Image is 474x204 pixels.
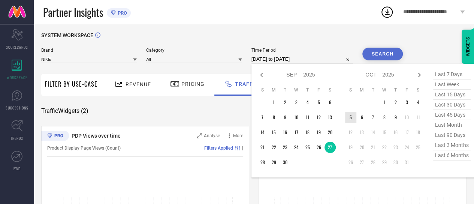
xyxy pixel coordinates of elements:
[345,127,356,138] td: Sun Oct 12 2025
[413,87,424,93] th: Saturday
[41,48,137,53] span: Brand
[324,127,336,138] td: Sat Sep 20 2025
[368,112,379,123] td: Tue Oct 07 2025
[302,142,313,153] td: Thu Sep 25 2025
[41,131,69,142] div: Premium
[413,127,424,138] td: Sat Oct 18 2025
[390,127,401,138] td: Thu Oct 16 2025
[7,75,27,80] span: WORKSPACE
[251,48,353,53] span: Time Period
[257,112,268,123] td: Sun Sep 07 2025
[356,142,368,153] td: Mon Oct 20 2025
[313,87,324,93] th: Friday
[356,112,368,123] td: Mon Oct 06 2025
[268,87,280,93] th: Monday
[47,145,121,151] span: Product Display Page Views (Count)
[362,48,403,60] button: Search
[257,142,268,153] td: Sun Sep 21 2025
[72,133,121,139] span: PDP Views over time
[280,127,291,138] td: Tue Sep 16 2025
[401,112,413,123] td: Fri Oct 10 2025
[379,157,390,168] td: Wed Oct 29 2025
[345,157,356,168] td: Sun Oct 26 2025
[379,87,390,93] th: Wednesday
[268,127,280,138] td: Mon Sep 15 2025
[413,142,424,153] td: Sat Oct 25 2025
[313,112,324,123] td: Fri Sep 12 2025
[401,97,413,108] td: Fri Oct 03 2025
[204,145,233,151] span: Filters Applied
[291,87,302,93] th: Wednesday
[433,130,471,140] span: last 90 days
[433,90,471,100] span: last 15 days
[413,112,424,123] td: Sat Oct 11 2025
[433,150,471,160] span: last 6 months
[302,87,313,93] th: Thursday
[390,157,401,168] td: Thu Oct 30 2025
[291,127,302,138] td: Wed Sep 17 2025
[43,4,103,20] span: Partner Insights
[280,142,291,153] td: Tue Sep 23 2025
[268,112,280,123] td: Mon Sep 08 2025
[356,127,368,138] td: Mon Oct 13 2025
[433,120,471,130] span: last month
[433,79,471,90] span: last week
[324,142,336,153] td: Sat Sep 27 2025
[380,5,394,19] div: Open download list
[268,142,280,153] td: Mon Sep 22 2025
[10,135,23,141] span: TRENDS
[302,127,313,138] td: Thu Sep 18 2025
[324,87,336,93] th: Saturday
[257,127,268,138] td: Sun Sep 14 2025
[280,157,291,168] td: Tue Sep 30 2025
[401,157,413,168] td: Fri Oct 31 2025
[45,79,97,88] span: Filter By Use-Case
[433,140,471,150] span: last 3 months
[379,142,390,153] td: Wed Oct 22 2025
[379,112,390,123] td: Wed Oct 08 2025
[313,142,324,153] td: Fri Sep 26 2025
[204,133,220,138] span: Analyse
[291,112,302,123] td: Wed Sep 10 2025
[368,142,379,153] td: Tue Oct 21 2025
[433,110,471,120] span: last 45 days
[390,142,401,153] td: Thu Oct 23 2025
[235,81,259,87] span: Traffic
[13,166,21,171] span: FWD
[345,87,356,93] th: Sunday
[433,100,471,110] span: last 30 days
[390,112,401,123] td: Thu Oct 09 2025
[6,105,28,111] span: SUGGESTIONS
[116,10,127,16] span: PRO
[433,69,471,79] span: last 7 days
[368,157,379,168] td: Tue Oct 28 2025
[242,145,243,151] span: |
[401,87,413,93] th: Friday
[257,157,268,168] td: Sun Sep 28 2025
[257,70,266,79] div: Previous month
[415,70,424,79] div: Next month
[197,133,202,138] svg: Zoom
[368,127,379,138] td: Tue Oct 14 2025
[313,127,324,138] td: Fri Sep 19 2025
[126,81,151,87] span: Revenue
[280,112,291,123] td: Tue Sep 09 2025
[41,32,93,38] span: SYSTEM WORKSPACE
[280,97,291,108] td: Tue Sep 02 2025
[280,87,291,93] th: Tuesday
[302,112,313,123] td: Thu Sep 11 2025
[268,157,280,168] td: Mon Sep 29 2025
[251,55,353,64] input: Select time period
[390,97,401,108] td: Thu Oct 02 2025
[313,97,324,108] td: Fri Sep 05 2025
[413,97,424,108] td: Sat Oct 04 2025
[181,81,205,87] span: Pricing
[379,97,390,108] td: Wed Oct 01 2025
[379,127,390,138] td: Wed Oct 15 2025
[291,142,302,153] td: Wed Sep 24 2025
[6,44,28,50] span: SCORECARDS
[356,87,368,93] th: Monday
[302,97,313,108] td: Thu Sep 04 2025
[324,112,336,123] td: Sat Sep 13 2025
[257,87,268,93] th: Sunday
